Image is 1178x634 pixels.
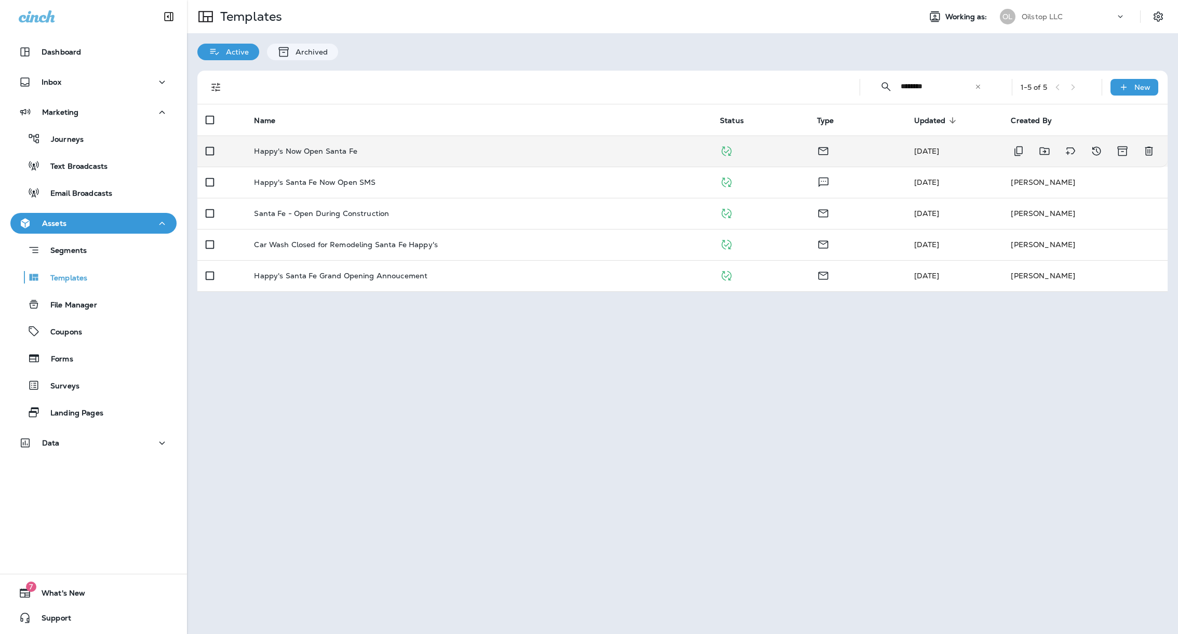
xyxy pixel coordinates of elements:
span: What's New [31,589,85,601]
button: Text Broadcasts [10,155,177,177]
p: Landing Pages [40,409,103,419]
span: Status [720,116,744,125]
button: Marketing [10,102,177,123]
p: File Manager [40,301,97,311]
button: Forms [10,347,177,369]
span: Created By [1011,116,1065,125]
span: Jay Ferrick [914,209,940,218]
span: Created By [1011,116,1051,125]
button: Surveys [10,374,177,396]
span: Working as: [945,12,989,21]
p: Assets [42,219,66,227]
span: Name [254,116,289,125]
td: [PERSON_NAME] [1002,198,1168,229]
button: Filters [206,77,226,98]
p: Happy's Santa Fe Grand Opening Annoucement [254,272,427,280]
p: Car Wash Closed for Remodeling Santa Fe Happy's [254,240,438,249]
p: Templates [216,9,282,24]
span: Published [720,177,733,186]
span: Published [720,270,733,279]
button: Collapse Search [876,76,896,97]
button: Collapse Sidebar [154,6,183,27]
button: Assets [10,213,177,234]
span: Email [817,239,829,248]
span: Email [817,208,829,217]
span: Jay Ferrick [914,240,940,249]
span: Text [817,177,830,186]
p: Inbox [42,78,61,86]
button: Inbox [10,72,177,92]
p: Surveys [40,382,79,392]
button: View Changelog [1086,141,1107,161]
button: Segments [10,239,177,261]
p: Journeys [41,135,84,145]
p: Coupons [40,328,82,338]
span: Updated [914,116,946,125]
button: File Manager [10,293,177,315]
button: 7What's New [10,583,177,603]
button: Coupons [10,320,177,342]
span: Updated [914,116,959,125]
p: Templates [40,274,87,284]
span: Email [817,145,829,155]
button: Settings [1149,7,1168,26]
p: Happy's Santa Fe Now Open SMS [254,178,376,186]
p: Data [42,439,60,447]
td: [PERSON_NAME] [1002,167,1168,198]
button: Email Broadcasts [10,182,177,204]
button: Support [10,608,177,628]
span: 7 [26,582,36,592]
span: Type [817,116,848,125]
button: Templates [10,266,177,288]
span: Name [254,116,275,125]
p: Active [221,48,249,56]
td: [PERSON_NAME] [1002,229,1168,260]
span: Email [817,270,829,279]
button: Dashboard [10,42,177,62]
p: Happy's Now Open Santa Fe [254,147,357,155]
p: Dashboard [42,48,81,56]
button: Data [10,433,177,453]
button: Delete [1139,141,1159,161]
p: Marketing [42,108,78,116]
button: Landing Pages [10,401,177,423]
button: Archive [1112,141,1133,161]
span: Published [720,239,733,248]
p: Forms [41,355,73,365]
p: New [1134,83,1150,91]
span: Support [31,614,71,626]
p: Email Broadcasts [40,189,112,199]
span: Type [817,116,834,125]
p: Text Broadcasts [40,162,108,172]
span: Status [720,116,757,125]
div: OL [1000,9,1015,24]
p: Oilstop LLC [1022,12,1063,21]
button: Add tags [1060,141,1081,161]
span: Jay Ferrick [914,146,940,156]
td: [PERSON_NAME] [1002,260,1168,291]
span: Jay Ferrick [914,271,940,280]
span: Published [720,145,733,155]
p: Segments [40,246,87,257]
p: Archived [290,48,328,56]
button: Duplicate [1008,141,1029,161]
button: Journeys [10,128,177,150]
button: Move to folder [1034,141,1055,161]
span: Jay Ferrick [914,178,940,187]
span: Published [720,208,733,217]
div: 1 - 5 of 5 [1021,83,1047,91]
p: Santa Fe - Open During Construction [254,209,389,218]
